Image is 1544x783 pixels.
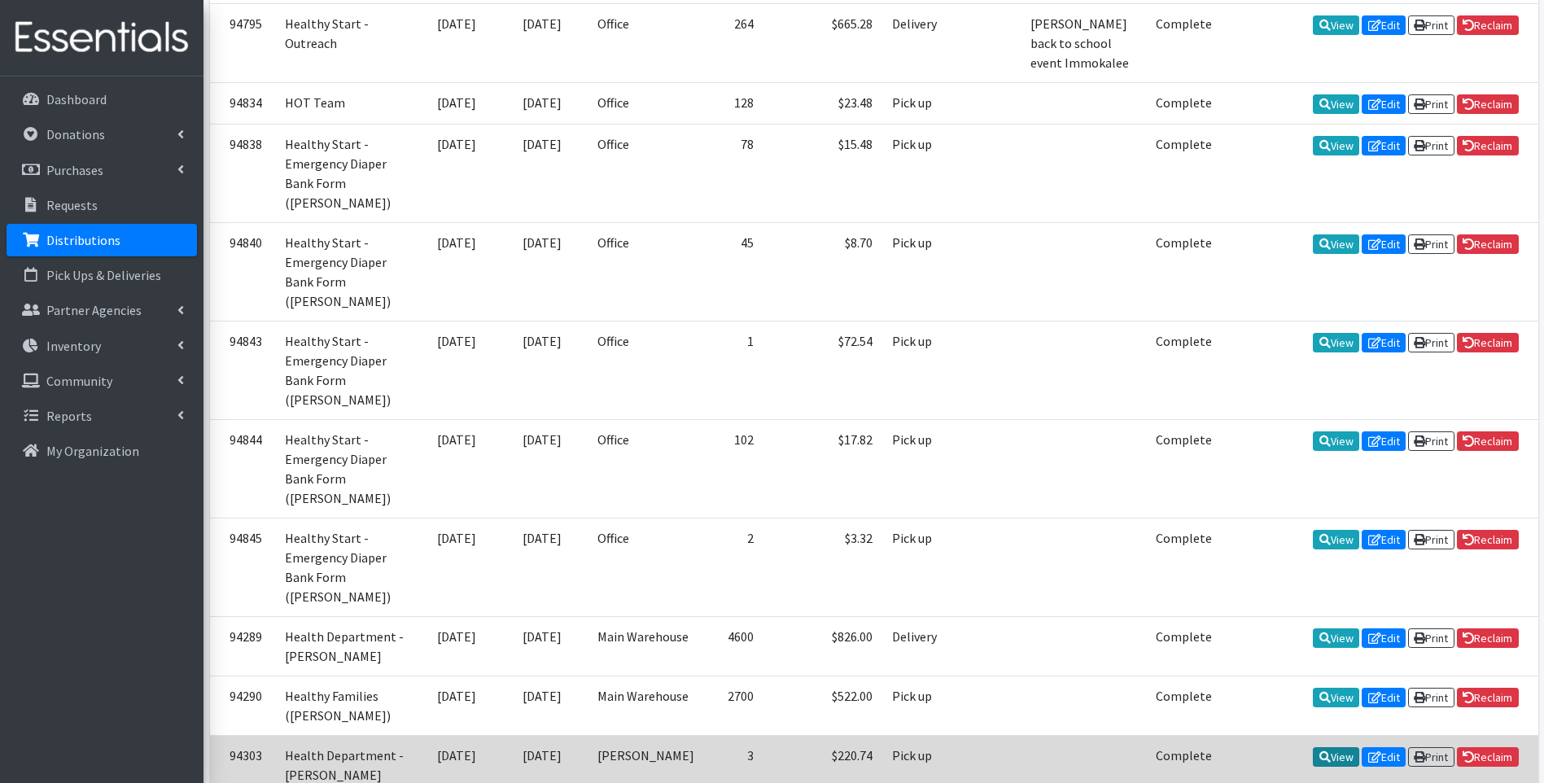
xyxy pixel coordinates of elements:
[416,518,497,616] td: [DATE]
[1362,15,1406,35] a: Edit
[1146,616,1222,676] td: Complete
[763,518,882,616] td: $3.32
[1408,431,1454,451] a: Print
[704,321,763,419] td: 1
[416,124,497,222] td: [DATE]
[416,222,497,321] td: [DATE]
[1313,747,1359,767] a: View
[1362,333,1406,352] a: Edit
[497,222,588,321] td: [DATE]
[763,321,882,419] td: $72.54
[1146,3,1222,82] td: Complete
[1362,234,1406,254] a: Edit
[1457,628,1519,648] a: Reclaim
[1146,419,1222,518] td: Complete
[416,3,497,82] td: [DATE]
[882,518,950,616] td: Pick up
[275,419,416,518] td: Healthy Start - Emergency Diaper Bank Form ([PERSON_NAME])
[1457,431,1519,451] a: Reclaim
[1457,688,1519,707] a: Reclaim
[704,222,763,321] td: 45
[7,83,197,116] a: Dashboard
[763,124,882,222] td: $15.48
[1146,321,1222,419] td: Complete
[704,124,763,222] td: 78
[1146,124,1222,222] td: Complete
[1362,747,1406,767] a: Edit
[497,321,588,419] td: [DATE]
[1313,431,1359,451] a: View
[275,518,416,616] td: Healthy Start - Emergency Diaper Bank Form ([PERSON_NAME])
[1457,136,1519,155] a: Reclaim
[46,408,92,424] p: Reports
[1313,688,1359,707] a: View
[416,82,497,124] td: [DATE]
[763,676,882,735] td: $522.00
[882,124,950,222] td: Pick up
[704,518,763,616] td: 2
[1313,530,1359,549] a: View
[882,321,950,419] td: Pick up
[7,365,197,397] a: Community
[1146,518,1222,616] td: Complete
[1457,234,1519,254] a: Reclaim
[497,616,588,676] td: [DATE]
[1408,333,1454,352] a: Print
[1408,234,1454,254] a: Print
[1313,628,1359,648] a: View
[46,232,120,248] p: Distributions
[588,321,704,419] td: Office
[1408,94,1454,114] a: Print
[704,676,763,735] td: 2700
[1362,628,1406,648] a: Edit
[882,3,950,82] td: Delivery
[7,400,197,432] a: Reports
[1408,136,1454,155] a: Print
[704,3,763,82] td: 264
[46,91,107,107] p: Dashboard
[1146,676,1222,735] td: Complete
[588,518,704,616] td: Office
[7,154,197,186] a: Purchases
[7,435,197,467] a: My Organization
[7,118,197,151] a: Donations
[210,321,275,419] td: 94843
[46,338,101,354] p: Inventory
[588,3,704,82] td: Office
[1362,431,1406,451] a: Edit
[7,294,197,326] a: Partner Agencies
[275,82,416,124] td: HOT Team
[7,330,197,362] a: Inventory
[763,82,882,124] td: $23.48
[46,126,105,142] p: Donations
[1408,628,1454,648] a: Print
[1313,94,1359,114] a: View
[210,3,275,82] td: 94795
[1313,333,1359,352] a: View
[1146,222,1222,321] td: Complete
[1313,234,1359,254] a: View
[1362,688,1406,707] a: Edit
[704,82,763,124] td: 128
[210,518,275,616] td: 94845
[497,518,588,616] td: [DATE]
[275,222,416,321] td: Healthy Start - Emergency Diaper Bank Form ([PERSON_NAME])
[882,222,950,321] td: Pick up
[704,616,763,676] td: 4600
[1408,530,1454,549] a: Print
[588,124,704,222] td: Office
[497,676,588,735] td: [DATE]
[210,616,275,676] td: 94289
[210,82,275,124] td: 94834
[497,124,588,222] td: [DATE]
[704,419,763,518] td: 102
[210,124,275,222] td: 94838
[1457,333,1519,352] a: Reclaim
[882,82,950,124] td: Pick up
[1313,136,1359,155] a: View
[882,616,950,676] td: Delivery
[1457,747,1519,767] a: Reclaim
[763,222,882,321] td: $8.70
[763,616,882,676] td: $826.00
[275,321,416,419] td: Healthy Start - Emergency Diaper Bank Form ([PERSON_NAME])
